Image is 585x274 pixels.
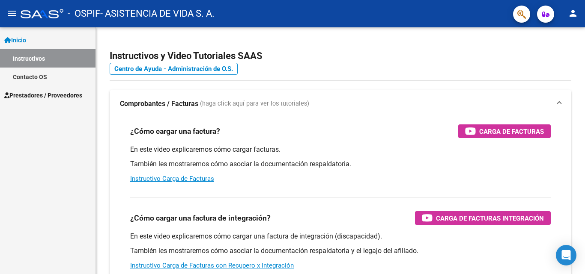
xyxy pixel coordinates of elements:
[130,212,271,224] h3: ¿Cómo cargar una factura de integración?
[130,246,551,256] p: También les mostraremos cómo asociar la documentación respaldatoria y el legajo del afiliado.
[436,213,544,224] span: Carga de Facturas Integración
[458,124,551,138] button: Carga de Facturas
[4,91,82,100] span: Prestadores / Proveedores
[130,175,214,183] a: Instructivo Carga de Facturas
[130,159,551,169] p: También les mostraremos cómo asociar la documentación respaldatoria.
[130,262,294,269] a: Instructivo Carga de Facturas con Recupero x Integración
[110,48,571,64] h2: Instructivos y Video Tutoriales SAAS
[130,145,551,154] p: En este video explicaremos cómo cargar facturas.
[200,99,309,109] span: (haga click aquí para ver los tutoriales)
[120,99,198,109] strong: Comprobantes / Facturas
[556,245,576,265] div: Open Intercom Messenger
[68,4,100,23] span: - OSPIF
[479,126,544,137] span: Carga de Facturas
[7,8,17,18] mat-icon: menu
[130,232,551,241] p: En este video explicaremos cómo cargar una factura de integración (discapacidad).
[4,35,26,45] span: Inicio
[415,211,551,225] button: Carga de Facturas Integración
[110,90,571,118] mat-expansion-panel-header: Comprobantes / Facturas (haga click aquí para ver los tutoriales)
[568,8,578,18] mat-icon: person
[130,125,220,137] h3: ¿Cómo cargar una factura?
[100,4,215,23] span: - ASISTENCIA DE VIDA S. A.
[110,63,238,75] a: Centro de Ayuda - Administración de O.S.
